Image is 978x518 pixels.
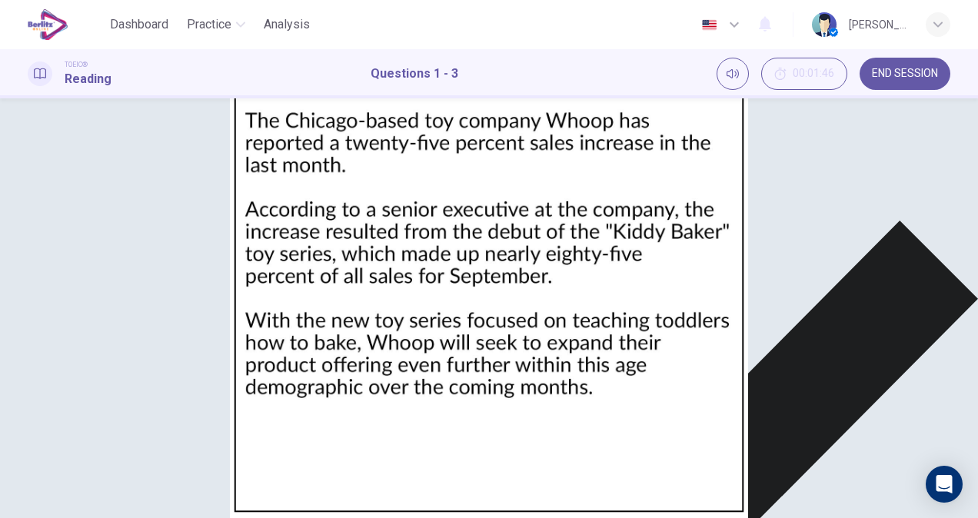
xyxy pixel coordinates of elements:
button: Dashboard [104,11,175,38]
span: END SESSION [872,68,938,80]
button: END SESSION [860,58,950,90]
img: en [700,19,719,31]
h1: Reading [65,70,111,88]
button: Analysis [258,11,316,38]
div: [PERSON_NAME] [PERSON_NAME] [PERSON_NAME] [849,15,907,34]
div: Mute [717,58,749,90]
img: EduSynch logo [28,9,68,40]
a: EduSynch logo [28,9,104,40]
img: Profile picture [812,12,837,37]
span: Dashboard [110,15,168,34]
button: Practice [181,11,251,38]
div: Open Intercom Messenger [926,466,963,503]
div: Hide [761,58,847,90]
span: Practice [187,15,231,34]
span: TOEIC® [65,59,88,70]
h1: Questions 1 - 3 [371,65,458,83]
span: 00:01:46 [793,68,834,80]
span: Analysis [264,15,310,34]
button: 00:01:46 [761,58,847,90]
